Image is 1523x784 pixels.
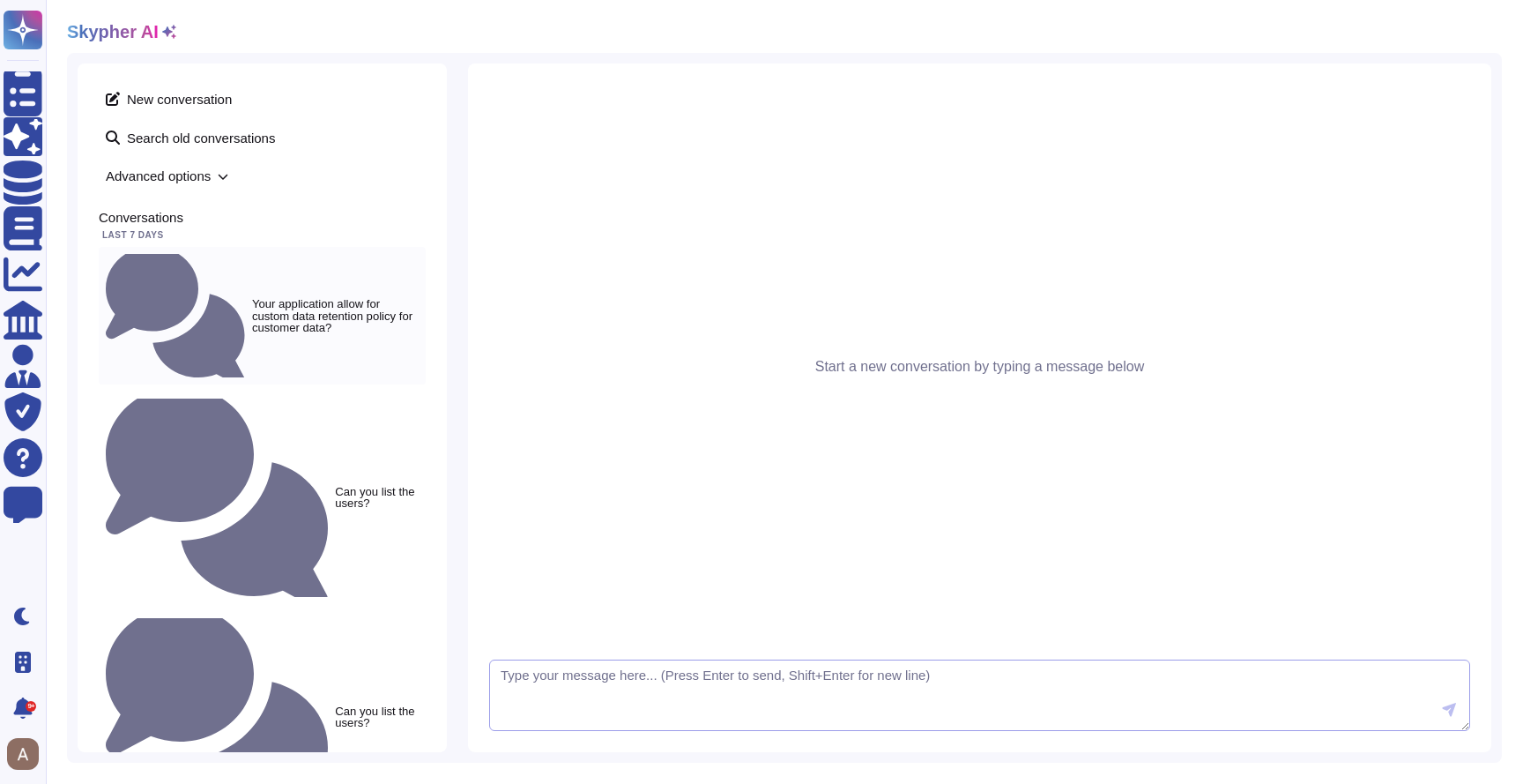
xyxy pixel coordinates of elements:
[26,701,36,712] div: 9+
[4,735,51,773] button: user
[99,211,426,224] div: Conversations
[99,85,426,113] span: New conversation
[99,162,426,190] span: Advanced options
[99,123,426,152] span: Search old conversations
[67,21,159,42] h2: Skypher AI
[7,738,39,770] img: user
[335,486,419,509] small: Can you list the users?
[252,298,419,332] small: Your application allow for custom data retention policy for customer data?
[99,231,426,240] div: Last 7 days
[335,706,419,728] small: Can you list the users?
[489,85,1470,649] div: Start a new conversation by typing a message below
